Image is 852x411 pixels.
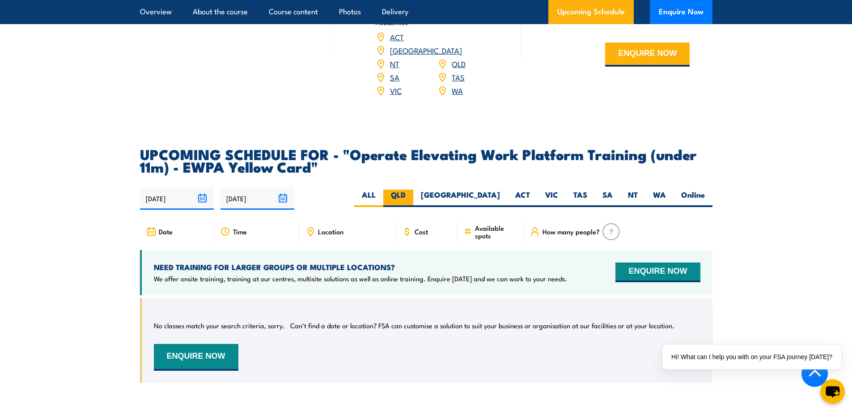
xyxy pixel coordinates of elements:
span: Date [159,228,173,235]
span: Available spots [475,224,517,239]
button: ENQUIRE NOW [605,42,690,67]
a: SA [390,72,399,82]
label: SA [595,190,620,207]
label: Online [674,190,712,207]
a: NT [390,58,399,69]
h4: NEED TRAINING FOR LARGER GROUPS OR MULTIPLE LOCATIONS? [154,262,567,272]
label: QLD [383,190,413,207]
a: QLD [452,58,466,69]
p: We offer onsite training, training at our centres, multisite solutions as well as online training... [154,274,567,283]
button: ENQUIRE NOW [154,344,238,371]
span: Time [233,228,247,235]
button: ENQUIRE NOW [615,263,700,282]
label: ACT [508,190,538,207]
a: VIC [390,85,402,96]
input: To date [220,187,294,210]
label: NT [620,190,645,207]
div: Hi! What can I help you with on your FSA journey [DATE]? [662,344,841,369]
h2: UPCOMING SCHEDULE FOR - "Operate Elevating Work Platform Training (under 11m) - EWPA Yellow Card" [140,148,712,173]
span: How many people? [543,228,600,235]
label: VIC [538,190,566,207]
label: ALL [354,190,383,207]
button: chat-button [820,379,845,404]
p: Can’t find a date or location? FSA can customise a solution to suit your business or organisation... [290,321,674,330]
label: [GEOGRAPHIC_DATA] [413,190,508,207]
input: From date [140,187,214,210]
a: [GEOGRAPHIC_DATA] [390,45,462,55]
a: TAS [452,72,465,82]
label: WA [645,190,674,207]
a: ACT [390,31,404,42]
label: TAS [566,190,595,207]
a: WA [452,85,463,96]
span: Location [318,228,343,235]
span: Cost [415,228,428,235]
p: No classes match your search criteria, sorry. [154,321,285,330]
